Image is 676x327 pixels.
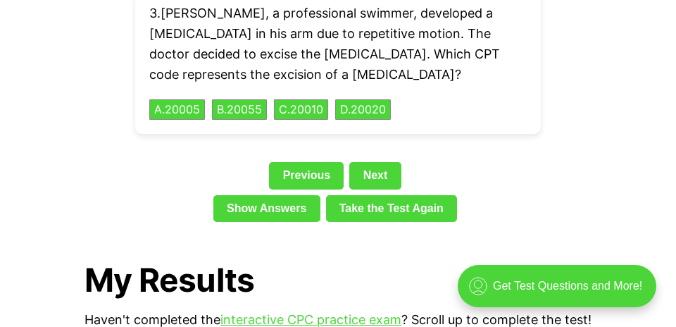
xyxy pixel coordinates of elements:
[269,162,344,189] a: Previous
[274,99,328,121] button: C.20010
[212,99,267,121] button: B.20055
[220,312,401,327] a: interactive CPC practice exam
[149,99,205,121] button: A.20005
[149,4,527,85] p: 3 . [PERSON_NAME], a professional swimmer, developed a [MEDICAL_DATA] in his arm due to repetitiv...
[326,195,458,222] a: Take the Test Again
[446,258,676,327] iframe: portal-trigger
[84,261,591,299] h1: My Results
[335,99,391,121] button: D.20020
[213,195,320,222] a: Show Answers
[349,162,401,189] a: Next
